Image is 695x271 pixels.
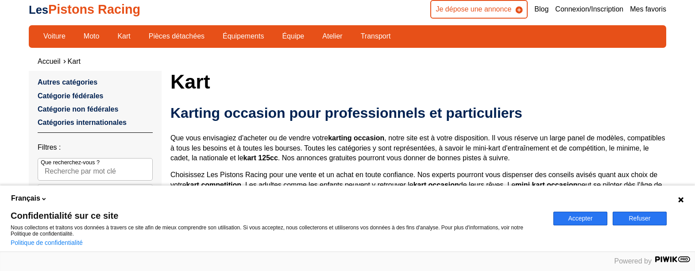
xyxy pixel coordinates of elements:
[38,143,153,152] p: Filtres :
[11,211,543,220] span: Confidentialité sur ce site
[38,58,61,65] a: Accueil
[355,29,397,44] a: Transport
[38,78,97,86] a: Autres catégories
[515,181,578,189] strong: mini kart occasion
[328,134,384,142] strong: karting occasion
[170,104,666,122] h2: Karting occasion pour professionnels et particuliers
[613,212,667,225] button: Refuser
[614,257,652,265] span: Powered by
[170,71,666,92] h1: Kart
[170,133,666,163] p: Que vous envisagiez d'acheter ou de vendre votre , notre site est à votre disposition. Il vous ré...
[112,29,136,44] a: Kart
[41,185,60,193] p: Marque
[534,4,548,14] a: Blog
[553,212,607,225] button: Accepter
[38,158,153,180] input: Que recherchez-vous ?
[78,29,105,44] a: Moto
[413,181,459,189] strong: kart occasion
[68,58,81,65] a: Kart
[29,2,140,16] a: LesPistons Racing
[38,119,127,126] a: Catégories internationales
[317,29,348,44] a: Atelier
[38,92,104,100] a: Catégorie fédérales
[11,225,543,237] p: Nous collectons et traitons vos données à travers ce site afin de mieux comprendre son utilisatio...
[143,29,210,44] a: Pièces détachées
[38,29,71,44] a: Voiture
[29,4,48,16] span: Les
[11,239,83,246] a: Politique de confidentialité
[217,29,270,44] a: Équipements
[38,105,118,113] a: Catégorie non fédérales
[630,4,666,14] a: Mes favoris
[243,154,278,162] strong: kart 125cc
[11,194,40,203] span: Français
[186,181,241,189] strong: kart competition
[170,170,666,229] p: Choisissez Les Pistons Racing pour une vente et un achat en toute confiance. Nos experts pourront...
[41,159,100,166] p: Que recherchez-vous ?
[276,29,310,44] a: Équipe
[555,4,623,14] a: Connexion/Inscription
